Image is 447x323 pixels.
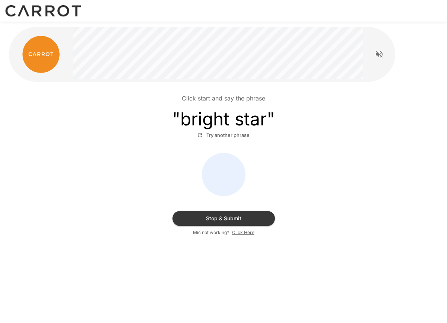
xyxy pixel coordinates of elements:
h3: " bright star " [172,109,275,129]
span: Mic not working? [193,229,229,236]
img: carrot_logo.png [22,36,60,73]
button: Try another phrase [196,129,251,141]
p: Click start and say the phrase [182,94,265,103]
button: Stop & Submit [172,211,275,226]
button: Read questions aloud [372,47,387,62]
u: Click Here [232,230,254,235]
